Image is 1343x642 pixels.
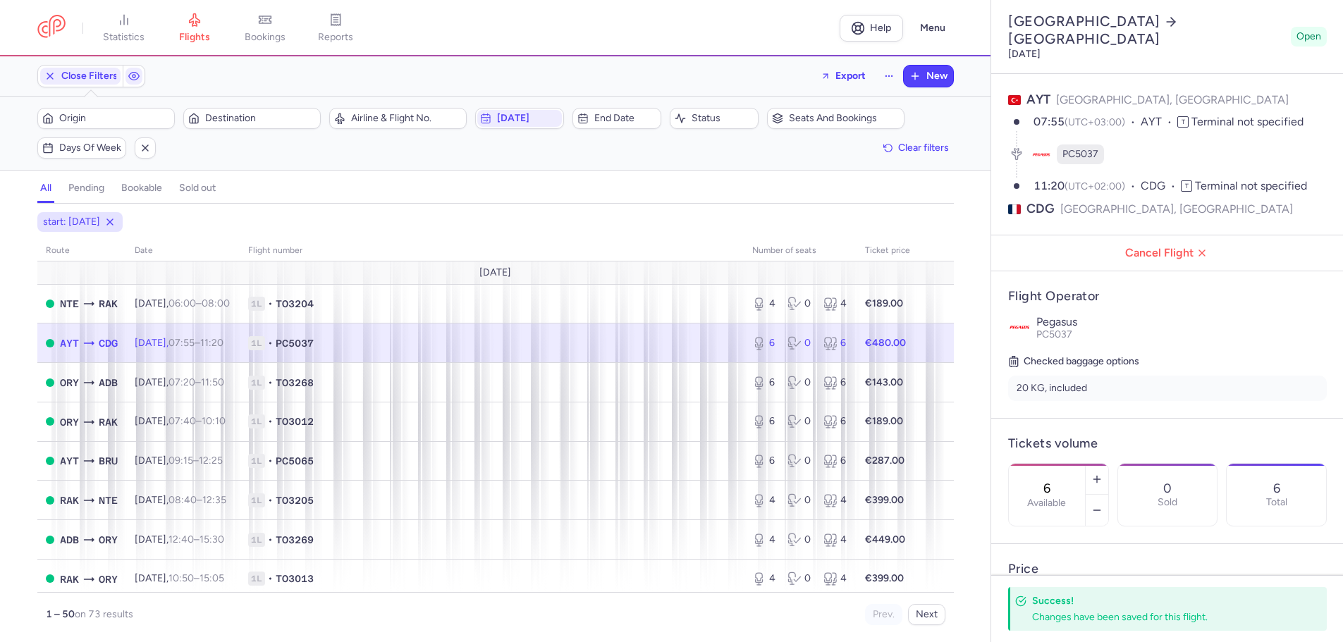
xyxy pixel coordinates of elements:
[840,15,903,42] a: Help
[1141,114,1177,130] span: AYT
[329,108,467,129] button: Airline & Flight No.
[1026,92,1050,107] span: AYT
[179,182,216,195] h4: sold out
[1008,288,1327,304] h4: Flight Operator
[248,572,265,586] span: 1L
[594,113,656,124] span: End date
[99,296,118,311] span: Menara, Marrakesh, Morocco
[1032,610,1296,624] div: Changes have been saved for this flight.
[168,376,195,388] time: 07:20
[692,113,754,124] span: Status
[1008,436,1327,452] h4: Tickets volume
[497,113,559,124] span: [DATE]
[179,31,210,44] span: flights
[248,336,265,350] span: 1L
[168,494,226,506] span: –
[1008,376,1327,401] li: 20 KG, included
[865,494,904,506] strong: €399.00
[268,493,273,507] span: •
[99,532,118,548] span: Orly, Paris, France
[60,375,79,390] span: Orly, Paris, France
[276,336,314,350] span: PC5037
[1181,180,1192,192] span: T
[99,375,118,390] span: Adnan Menderes Airport, İzmir, Turkey
[865,572,904,584] strong: €399.00
[99,453,118,469] span: Brussels Airport, Brussels, Belgium
[752,454,777,468] div: 6
[787,493,812,507] div: 0
[823,336,848,350] div: 6
[135,297,230,309] span: [DATE],
[46,608,75,620] strong: 1 – 50
[351,113,462,124] span: Airline & Flight No.
[268,414,273,428] span: •
[60,414,79,430] span: Orly, Paris, France
[1034,179,1065,192] time: 11:20
[865,376,903,388] strong: €143.00
[857,240,919,261] th: Ticket price
[752,376,777,390] div: 6
[276,454,314,468] span: PC5065
[168,533,224,545] span: –
[823,414,848,428] div: 6
[300,13,371,44] a: reports
[670,108,759,129] button: Status
[59,113,170,124] span: Origin
[276,533,314,547] span: TO3269
[37,240,126,261] th: route
[1195,179,1307,192] span: Terminal not specified
[99,493,118,508] span: Nantes Atlantique, Nantes, France
[135,376,224,388] span: [DATE],
[168,533,194,545] time: 12:40
[276,493,314,507] span: TO3205
[1008,316,1031,338] img: Pegasus logo
[183,108,321,129] button: Destination
[135,572,224,584] span: [DATE],
[1008,48,1041,60] time: [DATE]
[168,494,197,506] time: 08:40
[60,453,79,469] span: Antalya, Antalya, Turkey
[276,376,314,390] span: TO3268
[60,532,79,548] span: Adnan Menderes Airport, İzmir, Turkey
[43,215,100,229] span: start: [DATE]
[752,336,777,350] div: 6
[1036,316,1327,328] p: Pegasus
[1002,247,1332,259] span: Cancel Flight
[1027,498,1066,509] label: Available
[248,533,265,547] span: 1L
[205,113,316,124] span: Destination
[752,297,777,311] div: 4
[37,137,126,159] button: Days of week
[200,533,224,545] time: 15:30
[1026,200,1055,218] span: CDG
[168,455,193,467] time: 09:15
[789,113,900,124] span: Seats and bookings
[248,297,265,311] span: 1L
[168,297,196,309] time: 06:00
[1060,200,1293,218] span: [GEOGRAPHIC_DATA], [GEOGRAPHIC_DATA]
[1065,116,1125,128] span: (UTC+03:00)
[121,182,162,195] h4: bookable
[75,608,133,620] span: on 73 results
[268,572,273,586] span: •
[823,493,848,507] div: 4
[1056,93,1289,106] span: [GEOGRAPHIC_DATA], [GEOGRAPHIC_DATA]
[823,533,848,547] div: 4
[103,31,145,44] span: statistics
[268,336,273,350] span: •
[268,297,273,311] span: •
[908,604,945,625] button: Next
[99,572,118,587] span: Orly, Paris, France
[787,414,812,428] div: 0
[787,533,812,547] div: 0
[135,494,226,506] span: [DATE],
[202,297,230,309] time: 08:00
[1008,353,1327,370] h5: Checked baggage options
[135,533,224,545] span: [DATE],
[199,455,223,467] time: 12:25
[60,296,79,311] span: Nantes Atlantique, Nantes, France
[767,108,904,129] button: Seats and bookings
[1008,13,1285,48] h2: [GEOGRAPHIC_DATA] [GEOGRAPHIC_DATA]
[823,376,848,390] div: 6
[787,297,812,311] div: 0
